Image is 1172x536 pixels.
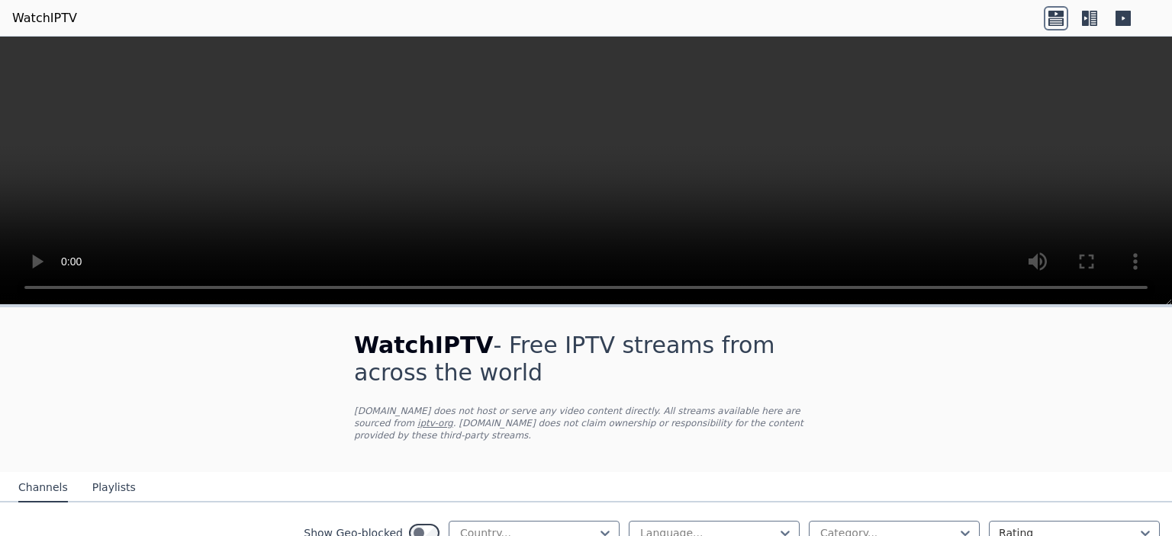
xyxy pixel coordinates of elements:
a: iptv-org [417,418,453,428]
h1: - Free IPTV streams from across the world [354,332,818,387]
p: [DOMAIN_NAME] does not host or serve any video content directly. All streams available here are s... [354,405,818,441]
button: Playlists [92,473,136,502]
a: WatchIPTV [12,9,77,27]
button: Channels [18,473,68,502]
span: WatchIPTV [354,332,494,358]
